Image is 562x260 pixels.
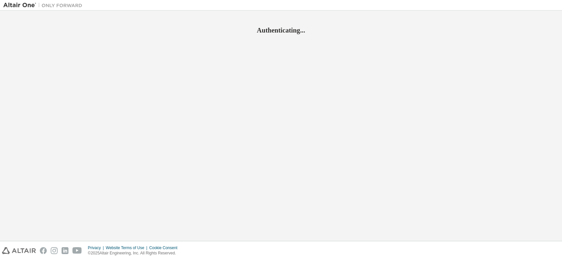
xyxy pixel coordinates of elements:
[88,245,106,250] div: Privacy
[106,245,149,250] div: Website Terms of Use
[72,247,82,254] img: youtube.svg
[88,250,181,256] p: © 2025 Altair Engineering, Inc. All Rights Reserved.
[3,2,86,9] img: Altair One
[2,247,36,254] img: altair_logo.svg
[62,247,68,254] img: linkedin.svg
[40,247,47,254] img: facebook.svg
[51,247,58,254] img: instagram.svg
[149,245,181,250] div: Cookie Consent
[3,26,559,35] h2: Authenticating...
